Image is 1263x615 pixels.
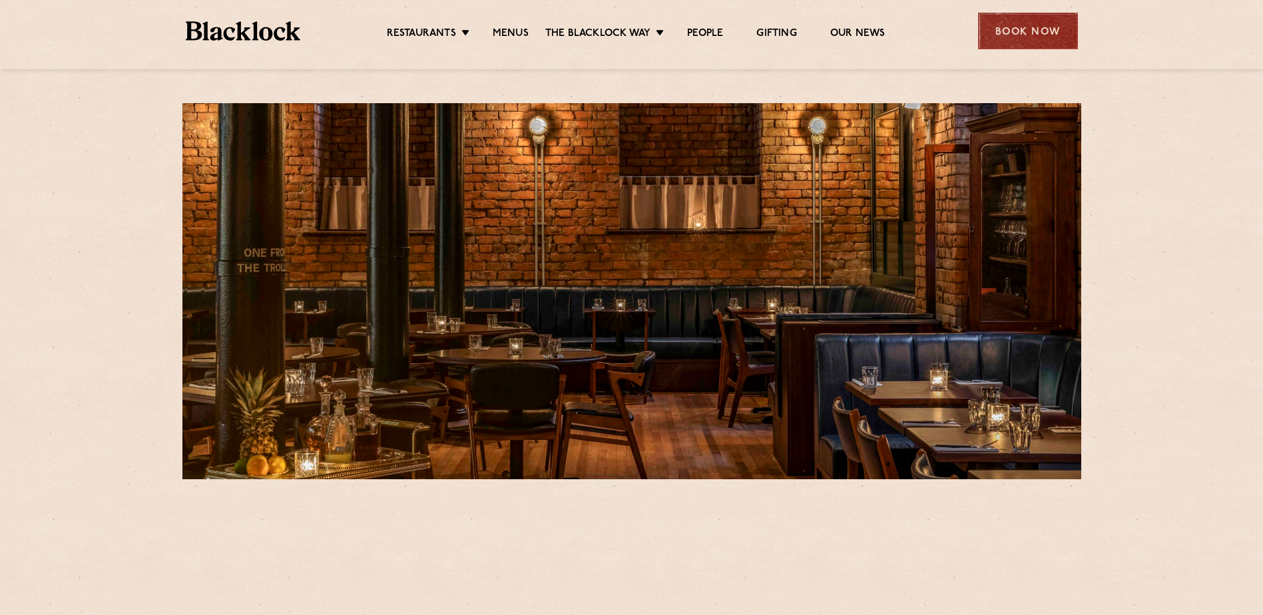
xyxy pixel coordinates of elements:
[493,27,529,42] a: Menus
[186,21,301,41] img: BL_Textured_Logo-footer-cropped.svg
[756,27,796,42] a: Gifting
[687,27,723,42] a: People
[545,27,650,42] a: The Blacklock Way
[978,13,1078,49] div: Book Now
[387,27,456,42] a: Restaurants
[830,27,885,42] a: Our News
